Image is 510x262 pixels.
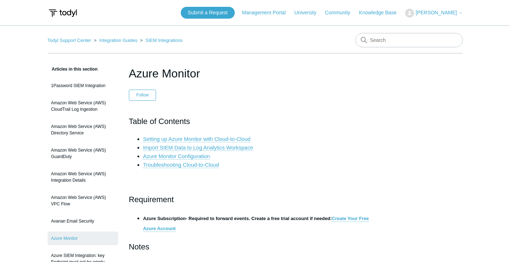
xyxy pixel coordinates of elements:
[294,9,323,16] a: University
[48,232,118,245] a: Azure Monitor
[48,79,118,92] a: 1Password SIEM Integration
[242,9,293,16] a: Management Portal
[99,38,137,43] a: Integration Guides
[129,90,156,100] button: Follow Article
[48,96,118,116] a: Amazon Web Service (AWS) CloudTrail Log Ingestion
[416,10,457,15] span: [PERSON_NAME]
[48,67,98,72] span: Articles in this section
[48,143,118,163] a: Amazon Web Service (AWS) GuardDuty
[139,38,183,43] li: SIEM Integrations
[143,216,186,221] strong: Azure Subscription
[143,216,332,221] span: - Required to forward events. Create a free trial account if needed:
[405,9,462,18] button: [PERSON_NAME]
[181,7,235,19] a: Submit a Request
[325,9,358,16] a: Community
[92,38,139,43] li: Integration Guides
[129,193,382,206] h2: Requirement
[129,65,382,82] h1: Azure Monitor
[48,38,93,43] li: Todyl Support Center
[48,120,118,140] a: Amazon Web Service (AWS) Directory Service
[143,153,210,159] a: Azure Monitor Configuration
[129,240,382,253] h2: Notes
[143,144,253,151] a: Import SIEM Data to Log Analytics Workspace
[48,191,118,211] a: Amazon Web Service (AWS) VPC Flow
[355,33,463,47] input: Search
[48,6,78,20] img: Todyl Support Center Help Center home page
[129,115,382,128] h2: Table of Contents
[143,162,219,168] a: Troubleshooting Cloud-to-Cloud
[359,9,404,16] a: Knowledge Base
[48,167,118,187] a: Amazon Web Service (AWS) Integration Details
[48,38,91,43] a: Todyl Support Center
[146,38,183,43] a: SIEM Integrations
[143,136,251,142] a: Setting up Azure Monitor with Cloud-to-Cloud
[48,214,118,228] a: Avanan Email Security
